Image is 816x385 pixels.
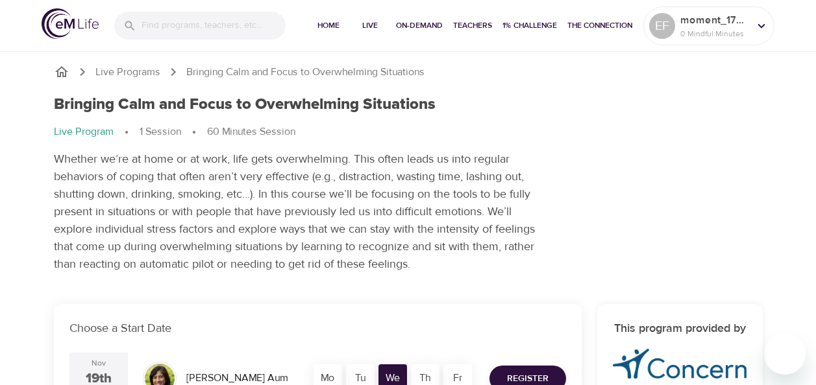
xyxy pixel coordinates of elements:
[502,19,557,32] span: 1% Challenge
[313,19,344,32] span: Home
[92,358,106,369] div: Nov
[54,95,436,114] h1: Bringing Calm and Focus to Overwhelming Situations
[207,124,295,139] p: 60 Minutes Session
[649,13,675,39] div: EF
[54,150,541,273] p: Whether we’re at home or at work, life gets overwhelming. This often leads us into regular behavi...
[69,320,566,337] p: Choose a Start Date
[613,320,747,338] h6: This program provided by
[453,19,492,32] span: Teachers
[54,64,763,80] nav: breadcrumb
[680,28,749,40] p: 0 Mindful Minutes
[42,8,99,39] img: logo
[186,65,425,80] p: Bringing Calm and Focus to Overwhelming Situations
[54,124,763,140] nav: breadcrumb
[54,124,114,139] p: Live Program
[613,349,747,379] img: concern-logo%20%281%29.png
[764,333,806,375] iframe: Button to launch messaging window
[95,65,160,80] a: Live Programs
[396,19,443,32] span: On-Demand
[680,12,749,28] p: moment_1759864764
[354,19,386,32] span: Live
[142,12,286,40] input: Find programs, teachers, etc...
[140,124,181,139] p: 1 Session
[567,19,632,32] span: The Connection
